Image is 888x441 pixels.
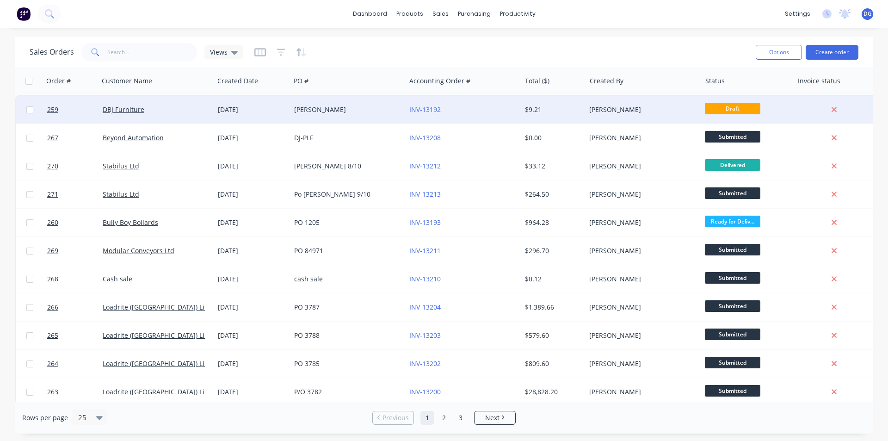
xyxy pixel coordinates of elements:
[589,133,692,143] div: [PERSON_NAME]
[294,105,397,114] div: [PERSON_NAME]
[217,76,258,86] div: Created Date
[47,218,58,227] span: 260
[294,303,397,312] div: PO 3787
[705,103,760,114] span: Draft
[525,331,579,340] div: $579.60
[525,246,579,255] div: $296.70
[705,357,760,368] span: Submitted
[382,413,409,422] span: Previous
[454,411,468,425] a: Page 3
[294,331,397,340] div: PO 3788
[103,161,139,170] a: Stabilus Ltd
[294,218,397,227] div: PO 1205
[218,387,287,397] div: [DATE]
[409,161,441,170] a: INV-13212
[525,218,579,227] div: $964.28
[705,187,760,199] span: Submitted
[47,246,58,255] span: 269
[47,237,103,265] a: 269
[218,359,287,368] div: [DATE]
[705,76,725,86] div: Status
[30,48,74,56] h1: Sales Orders
[103,105,144,114] a: DBJ Furniture
[47,105,58,114] span: 259
[420,411,434,425] a: Page 1 is your current page
[103,133,164,142] a: Beyond Automation
[218,218,287,227] div: [DATE]
[47,350,103,378] a: 264
[409,359,441,368] a: INV-13202
[409,133,441,142] a: INV-13208
[409,387,441,396] a: INV-13200
[47,387,58,397] span: 263
[107,43,197,62] input: Search...
[294,246,397,255] div: PO 84971
[409,105,441,114] a: INV-13192
[47,293,103,321] a: 266
[525,190,579,199] div: $264.50
[294,161,397,171] div: [PERSON_NAME] 8/10
[705,300,760,312] span: Submitted
[409,246,441,255] a: INV-13211
[218,190,287,199] div: [DATE]
[47,190,58,199] span: 271
[103,331,222,340] a: Loadrite ([GEOGRAPHIC_DATA]) Limited
[47,331,58,340] span: 265
[218,274,287,284] div: [DATE]
[47,152,103,180] a: 270
[47,359,58,368] span: 264
[705,272,760,284] span: Submitted
[525,303,579,312] div: $1,389.66
[294,190,397,199] div: Po [PERSON_NAME] 9/10
[409,218,441,227] a: INV-13193
[525,76,549,86] div: Total ($)
[47,378,103,406] a: 263
[409,190,441,199] a: INV-13213
[369,411,519,425] ul: Pagination
[373,413,413,422] a: Previous page
[294,387,397,397] div: P/O 3782
[590,76,623,86] div: Created By
[47,96,103,124] a: 259
[103,218,158,227] a: Bully Boy Bollards
[863,10,872,18] span: DG
[589,274,692,284] div: [PERSON_NAME]
[218,133,287,143] div: [DATE]
[525,359,579,368] div: $809.60
[589,387,692,397] div: [PERSON_NAME]
[798,76,840,86] div: Invoice status
[705,385,760,397] span: Submitted
[218,331,287,340] div: [DATE]
[806,45,858,60] button: Create order
[475,413,515,422] a: Next page
[409,331,441,340] a: INV-13203
[46,76,71,86] div: Order #
[47,322,103,349] a: 265
[218,303,287,312] div: [DATE]
[218,161,287,171] div: [DATE]
[409,274,441,283] a: INV-13210
[47,209,103,236] a: 260
[589,218,692,227] div: [PERSON_NAME]
[47,180,103,208] a: 271
[103,274,132,283] a: Cash sale
[47,133,58,143] span: 267
[705,216,760,227] span: Ready for Deliv...
[294,76,308,86] div: PO #
[294,359,397,368] div: PO 3785
[525,105,579,114] div: $9.21
[103,246,174,255] a: Modular Conveyors Ltd
[589,246,692,255] div: [PERSON_NAME]
[705,159,760,171] span: Delivered
[294,133,397,143] div: DJ-PLF
[437,411,451,425] a: Page 2
[103,359,222,368] a: Loadrite ([GEOGRAPHIC_DATA]) Limited
[103,190,139,199] a: Stabilus Ltd
[47,161,58,171] span: 270
[102,76,152,86] div: Customer Name
[705,329,760,340] span: Submitted
[218,246,287,255] div: [DATE]
[409,76,470,86] div: Accounting Order #
[589,190,692,199] div: [PERSON_NAME]
[525,387,579,397] div: $28,828.20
